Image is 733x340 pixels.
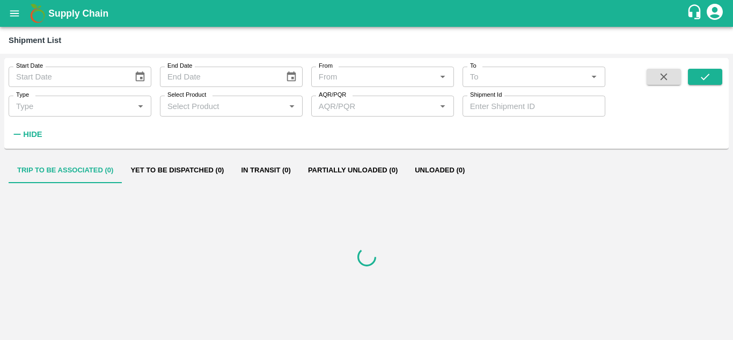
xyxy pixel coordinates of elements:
button: open drawer [2,1,27,26]
button: Hide [9,125,45,143]
b: Supply Chain [48,8,108,19]
input: AQR/PQR [314,99,419,113]
button: Choose date [281,67,302,87]
button: Partially Unloaded (0) [299,157,406,183]
div: Shipment List [9,33,61,47]
button: Trip to be associated (0) [9,157,122,183]
label: End Date [167,62,192,70]
img: logo [27,3,48,24]
div: customer-support [686,4,705,23]
label: To [470,62,477,70]
div: account of current user [705,2,724,25]
button: Unloaded (0) [406,157,473,183]
button: Open [285,99,299,113]
input: Enter Shipment ID [463,96,605,116]
button: Open [134,99,148,113]
input: Type [12,99,116,113]
button: Open [436,99,450,113]
label: Type [16,91,29,99]
input: Select Product [163,99,282,113]
input: End Date [160,67,277,87]
a: Supply Chain [48,6,686,21]
button: Choose date [130,67,150,87]
label: Select Product [167,91,206,99]
input: From [314,70,433,84]
input: To [466,70,584,84]
button: Open [436,70,450,84]
label: Start Date [16,62,43,70]
button: Open [587,70,601,84]
button: Yet to be dispatched (0) [122,157,232,183]
input: Start Date [9,67,126,87]
strong: Hide [23,130,42,139]
button: In transit (0) [232,157,299,183]
label: From [319,62,333,70]
label: AQR/PQR [319,91,346,99]
label: Shipment Id [470,91,502,99]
